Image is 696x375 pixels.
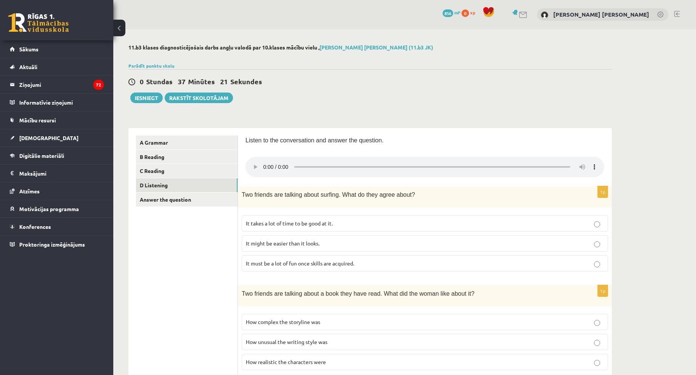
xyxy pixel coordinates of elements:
[136,150,238,164] a: B Reading
[19,117,56,123] span: Mācību resursi
[10,147,104,164] a: Digitālie materiāli
[597,186,608,198] p: 1p
[178,77,185,86] span: 37
[19,134,79,141] span: [DEMOGRAPHIC_DATA]
[140,77,144,86] span: 0
[19,165,104,182] legend: Maksājumi
[188,77,215,86] span: Minūtes
[128,44,612,51] h2: 11.b3 klases diagnosticējošais darbs angļu valodā par 10.klases mācību vielu ,
[93,80,104,90] i: 72
[553,11,649,18] a: [PERSON_NAME] [PERSON_NAME]
[246,358,326,365] span: How realistic the characters were
[461,9,479,15] a: 0 xp
[19,46,39,52] span: Sākums
[128,63,174,69] a: Parādīt punktu skalu
[19,241,85,248] span: Proktoringa izmēģinājums
[443,9,460,15] a: 856 mP
[19,152,64,159] span: Digitālie materiāli
[594,360,600,366] input: How realistic the characters were
[461,9,469,17] span: 0
[319,44,433,51] a: [PERSON_NAME] [PERSON_NAME] (11.b3 JK)
[541,11,548,19] img: Jānis Ričards Smildziņš
[594,340,600,346] input: How unusual the writing style was
[246,338,327,345] span: How unusual the writing style was
[136,193,238,207] a: Answer the question
[10,58,104,76] a: Aktuāli
[19,63,37,70] span: Aktuāli
[19,223,51,230] span: Konferences
[246,220,333,227] span: It takes a lot of time to be good at it.
[10,111,104,129] a: Mācību resursi
[245,137,384,144] span: Listen to the conversation and answer the question.
[242,191,415,198] span: Two friends are talking about surfing. What do they agree about?
[19,205,79,212] span: Motivācijas programma
[165,93,233,103] a: Rakstīt skolotājam
[136,164,238,178] a: C Reading
[443,9,453,17] span: 856
[454,9,460,15] span: mP
[10,182,104,200] a: Atzīmes
[10,129,104,147] a: [DEMOGRAPHIC_DATA]
[19,76,104,93] legend: Ziņojumi
[594,221,600,227] input: It takes a lot of time to be good at it.
[594,261,600,267] input: It must be a lot of fun once skills are acquired.
[8,13,69,32] a: Rīgas 1. Tālmācības vidusskola
[230,77,262,86] span: Sekundes
[10,200,104,218] a: Motivācijas programma
[10,76,104,93] a: Ziņojumi72
[594,241,600,247] input: It might be easier than it looks.
[597,285,608,297] p: 1p
[136,136,238,150] a: A Grammar
[246,318,320,325] span: How complex the storyline was
[246,260,354,267] span: It must be a lot of fun once skills are acquired.
[136,178,238,192] a: D Listening
[10,218,104,235] a: Konferences
[220,77,228,86] span: 21
[19,94,104,111] legend: Informatīvie ziņojumi
[19,188,40,194] span: Atzīmes
[246,240,319,247] span: It might be easier than it looks.
[10,40,104,58] a: Sākums
[470,9,475,15] span: xp
[10,94,104,111] a: Informatīvie ziņojumi
[146,77,173,86] span: Stundas
[10,236,104,253] a: Proktoringa izmēģinājums
[594,320,600,326] input: How complex the storyline was
[130,93,163,103] button: Iesniegt
[242,290,474,297] span: Two friends are talking about a book they have read. What did the woman like about it?
[10,165,104,182] a: Maksājumi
